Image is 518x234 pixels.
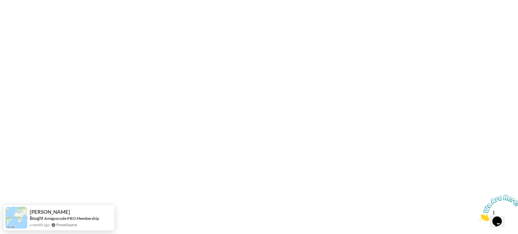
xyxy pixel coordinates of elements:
span: 1 [3,3,5,8]
span: [PERSON_NAME] [30,209,70,215]
iframe: chat widget [476,192,518,224]
a: Amigoscode PRO Membership [44,216,99,221]
img: Chat attention grabber [3,3,45,29]
span: Bought [30,215,44,221]
img: provesource social proof notification image [5,207,27,229]
span: a month ago [30,222,50,228]
a: ProveSource [56,222,77,228]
